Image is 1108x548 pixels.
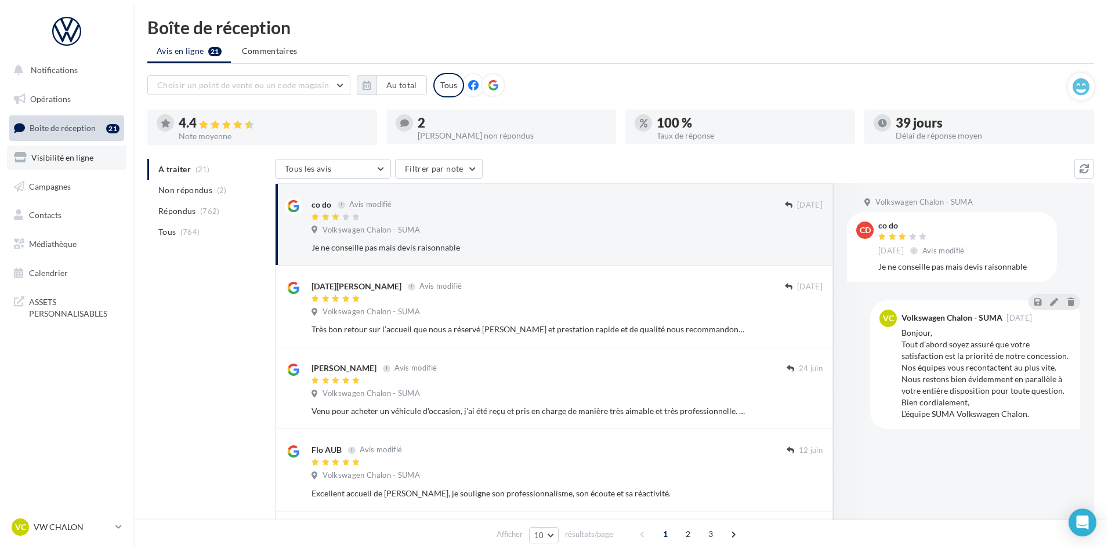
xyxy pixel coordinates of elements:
[31,153,93,162] span: Visibilité en ligne
[147,19,1094,36] div: Boîte de réception
[395,159,483,179] button: Filtrer par note
[875,197,973,208] span: Volkswagen Chalon - SUMA
[1006,314,1032,322] span: [DATE]
[9,516,124,538] a: VC VW CHALON
[357,75,427,95] button: Au total
[29,268,68,278] span: Calendrier
[1069,509,1096,536] div: Open Intercom Messenger
[657,132,846,140] div: Taux de réponse
[323,470,420,481] span: Volkswagen Chalon - SUMA
[312,281,401,292] div: [DATE][PERSON_NAME]
[529,527,559,543] button: 10
[376,75,427,95] button: Au total
[7,232,126,256] a: Médiathèque
[565,529,613,540] span: résultats/page
[7,289,126,324] a: ASSETS PERSONNALISABLES
[158,184,212,196] span: Non répondus
[31,65,78,75] span: Notifications
[323,389,420,399] span: Volkswagen Chalon - SUMA
[901,314,1002,322] div: Volkswagen Chalon - SUMA
[158,205,196,217] span: Répondus
[147,75,350,95] button: Choisir un point de vente ou un code magasin
[878,261,1048,273] div: Je ne conseille pas mais devis raisonnable
[106,124,120,133] div: 21
[157,80,329,90] span: Choisir un point de vente ou un code magasin
[797,282,823,292] span: [DATE]
[30,94,71,104] span: Opérations
[34,521,111,533] p: VW CHALON
[896,132,1085,140] div: Délai de réponse moyen
[217,186,227,195] span: (2)
[419,282,462,291] span: Avis modifié
[701,525,720,543] span: 3
[799,364,823,374] span: 24 juin
[7,87,126,111] a: Opérations
[860,224,871,236] span: cd
[497,529,523,540] span: Afficher
[534,531,544,540] span: 10
[29,294,120,319] span: ASSETS PERSONNALISABLES
[657,117,846,129] div: 100 %
[15,521,26,533] span: VC
[312,242,747,253] div: Je ne conseille pas mais devis raisonnable
[7,146,126,170] a: Visibilité en ligne
[799,445,823,456] span: 12 juin
[7,115,126,140] a: Boîte de réception21
[922,246,965,255] span: Avis modifié
[312,405,747,417] div: Venu pour acheter un véhicule d'occasion, j'ai été reçu et pris en charge de manière très aimable...
[7,261,126,285] a: Calendrier
[312,362,376,374] div: [PERSON_NAME]
[29,210,61,220] span: Contacts
[418,117,607,129] div: 2
[394,364,437,373] span: Avis modifié
[656,525,675,543] span: 1
[7,203,126,227] a: Contacts
[323,307,420,317] span: Volkswagen Chalon - SUMA
[896,117,1085,129] div: 39 jours
[312,199,331,211] div: co do
[200,206,220,216] span: (762)
[883,313,894,324] span: VC
[312,488,747,499] div: Excellent accueil de [PERSON_NAME], je souligne son professionnalisme, son écoute et sa réactivité.
[242,45,298,57] span: Commentaires
[312,324,747,335] div: Très bon retour sur l’accueil que nous a réservé [PERSON_NAME] et prestation rapide et de qualité...
[285,164,332,173] span: Tous les avis
[7,58,122,82] button: Notifications
[179,117,368,130] div: 4.4
[360,445,402,455] span: Avis modifié
[179,132,368,140] div: Note moyenne
[349,200,392,209] span: Avis modifié
[30,123,96,133] span: Boîte de réception
[275,159,391,179] button: Tous les avis
[312,444,342,456] div: Flo AUB
[7,175,126,199] a: Campagnes
[433,73,464,97] div: Tous
[901,327,1071,420] div: Bonjour, Tout d’abord soyez assuré que votre satisfaction est la priorité de notre concession. No...
[29,239,77,249] span: Médiathèque
[679,525,697,543] span: 2
[797,200,823,211] span: [DATE]
[29,181,71,191] span: Campagnes
[418,132,607,140] div: [PERSON_NAME] non répondus
[878,222,967,230] div: co do
[158,226,176,238] span: Tous
[878,246,904,256] span: [DATE]
[323,225,420,235] span: Volkswagen Chalon - SUMA
[180,227,200,237] span: (764)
